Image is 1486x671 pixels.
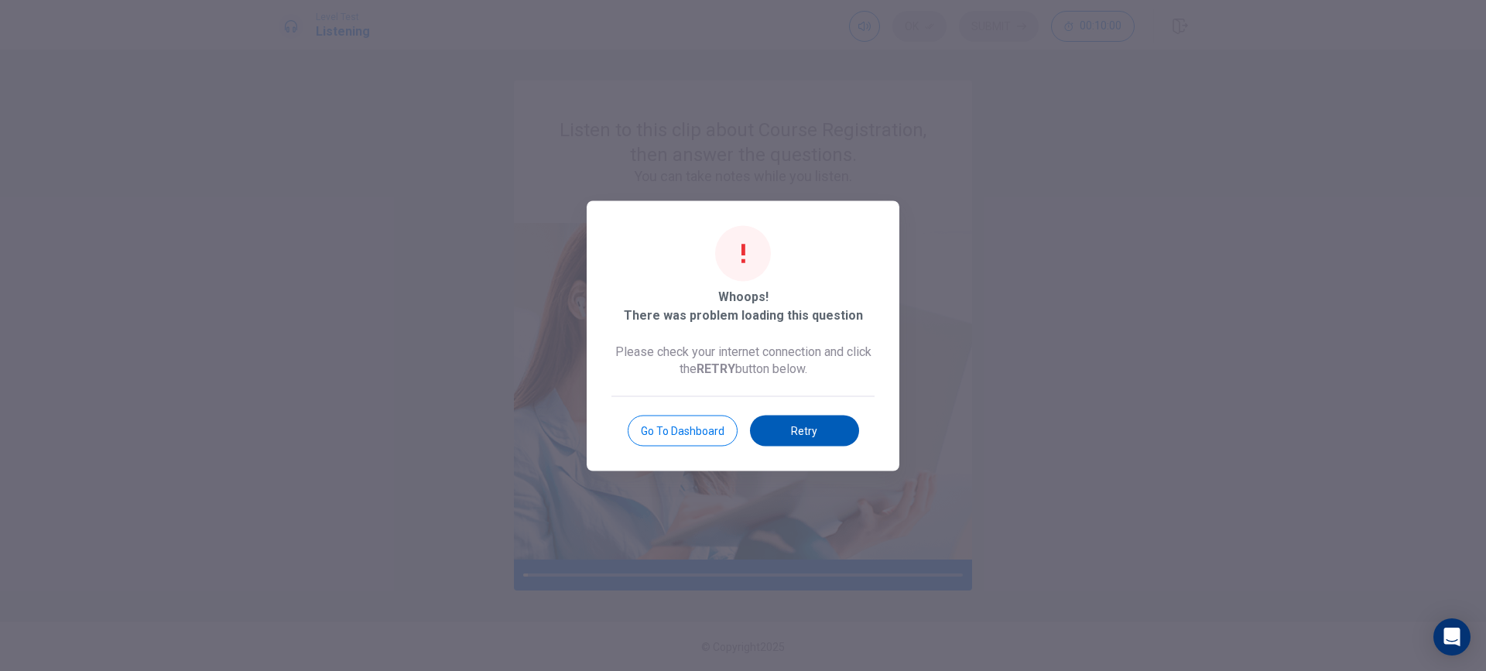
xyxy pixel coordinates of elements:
[750,415,859,446] button: Retry
[628,415,738,446] button: Go to Dashboard
[697,361,735,375] b: RETRY
[1433,618,1471,656] div: Open Intercom Messenger
[611,343,875,377] span: Please check your internet connection and click the button below.
[624,306,863,324] span: There was problem loading this question
[718,287,769,306] span: Whoops!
